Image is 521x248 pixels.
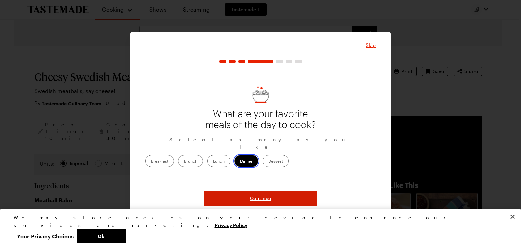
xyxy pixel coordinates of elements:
button: Close [366,42,376,49]
span: Continue [250,195,271,202]
label: Breakfast [145,155,174,167]
p: What are your favorite meals of the day to cook? [204,109,317,130]
label: Dessert [263,155,289,167]
div: We may store cookies on your device to enhance our services and marketing. [14,214,502,229]
a: More information about your privacy, opens in a new tab [215,222,247,228]
button: Your Privacy Choices [14,229,77,243]
label: Dinner [234,155,258,167]
label: Lunch [207,155,230,167]
button: NextStepButton [204,191,317,206]
label: Brunch [178,155,203,167]
p: Select as many as you like. [145,136,376,151]
button: Ok [77,229,126,243]
div: Privacy [14,214,502,243]
span: Skip [366,42,376,49]
button: Close [505,209,520,224]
